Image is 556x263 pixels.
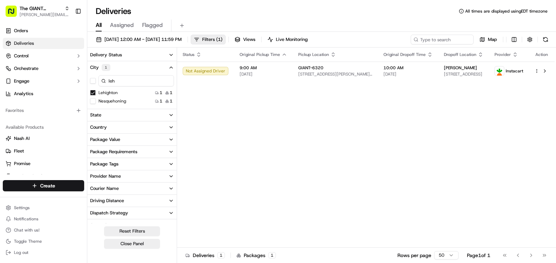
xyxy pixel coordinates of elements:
span: Original Pickup Time [240,52,280,57]
button: Control [3,50,84,62]
a: Analytics [3,88,84,99]
span: Provider [495,52,511,57]
span: Status [183,52,195,57]
button: Courier Name [87,183,177,194]
a: Nash AI [6,135,81,142]
button: The GIANT Company[PERSON_NAME][EMAIL_ADDRESS][PERSON_NAME][DOMAIN_NAME] [3,3,72,20]
button: Views [232,35,258,44]
span: 10:00 AM [383,65,433,71]
div: Action [534,52,549,57]
img: Nash [7,7,21,21]
button: The GIANT Company [20,5,62,12]
span: 1 [170,98,173,104]
button: Product Catalog [3,171,84,182]
span: API Documentation [66,137,112,144]
button: Engage [3,76,84,87]
span: Product Catalog [14,173,47,179]
button: Chat with us! [3,225,84,235]
div: 📗 [7,138,13,144]
span: Dropoff Location [444,52,476,57]
button: Orchestrate [3,63,84,74]
a: 📗Knowledge Base [4,135,56,147]
button: Nash AI [3,133,84,144]
span: Orchestrate [14,65,38,72]
a: Deliveries [3,38,84,49]
label: Nesquehoning [98,98,126,104]
span: Log out [14,250,28,255]
span: [PERSON_NAME] [444,65,477,71]
button: Created By [87,219,177,231]
button: See all [108,90,127,98]
button: Driving Distance [87,195,177,207]
span: 9:00 AM [240,65,287,71]
span: Filters [202,36,222,43]
button: Log out [3,248,84,257]
span: [DATE] [23,108,37,114]
div: Packages [236,252,276,259]
button: Package Requirements [87,146,177,158]
div: City [90,64,110,71]
button: Delivery Status [87,49,177,61]
span: Orders [14,28,28,34]
span: Settings [14,205,30,211]
span: Original Dropoff Time [383,52,426,57]
button: [DATE] 12:00 AM - [DATE] 11:59 PM [93,35,185,44]
span: Chat with us! [14,227,39,233]
div: 💻 [59,138,65,144]
a: Promise [6,161,81,167]
div: Driving Distance [90,198,124,204]
span: All times are displayed using EDT timezone [465,8,548,14]
p: Welcome 👋 [7,28,127,39]
span: Notifications [14,216,38,222]
a: 💻API Documentation [56,135,115,147]
button: Close Panel [104,239,160,249]
span: 1 [160,90,162,95]
button: Settings [3,203,84,213]
p: Rows per page [397,252,431,259]
button: Promise [3,158,84,169]
button: Country [87,121,177,133]
span: Instacart [506,68,523,74]
div: We're available if you need us! [31,74,96,79]
span: Fleet [14,148,24,154]
span: GIANT-6320 [298,65,323,71]
h1: Deliveries [96,6,131,17]
span: 1 [160,98,162,104]
button: Map [476,35,500,44]
span: [DATE] [383,71,433,77]
div: 1 [268,252,276,258]
span: Flagged [142,21,163,29]
span: [STREET_ADDRESS][PERSON_NAME][PERSON_NAME] [298,71,372,77]
span: Live Monitoring [276,36,308,43]
div: Start new chat [31,67,115,74]
span: Deliveries [14,40,34,47]
div: Package Tags [90,161,118,167]
span: Engage [14,78,29,84]
span: Map [488,36,497,43]
div: Dispatch Strategy [90,210,128,216]
div: 1 [102,64,110,71]
div: Past conversations [7,91,47,97]
div: Deliveries [185,252,225,259]
a: Product Catalog [6,173,81,179]
button: State [87,109,177,121]
img: 1736555255976-a54dd68f-1ca7-489b-9aae-adbdc363a1c4 [7,67,20,79]
button: Start new chat [119,69,127,77]
button: Package Tags [87,158,177,170]
input: Got a question? Start typing here... [18,45,126,52]
input: City [98,75,174,86]
span: ( 1 ) [216,36,222,43]
button: [PERSON_NAME][EMAIL_ADDRESS][PERSON_NAME][DOMAIN_NAME] [20,12,69,17]
div: Created By [90,222,114,228]
img: 8016278978528_b943e370aa5ada12b00a_72.png [15,67,27,79]
span: 1 [170,90,173,95]
span: Pickup Location [298,52,329,57]
span: Toggle Theme [14,239,42,244]
span: [DATE] 12:00 AM - [DATE] 11:59 PM [104,36,182,43]
button: Provider Name [87,170,177,182]
button: Toggle Theme [3,236,84,246]
div: Provider Name [90,173,121,179]
span: Control [14,53,29,59]
button: Refresh [541,35,550,44]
